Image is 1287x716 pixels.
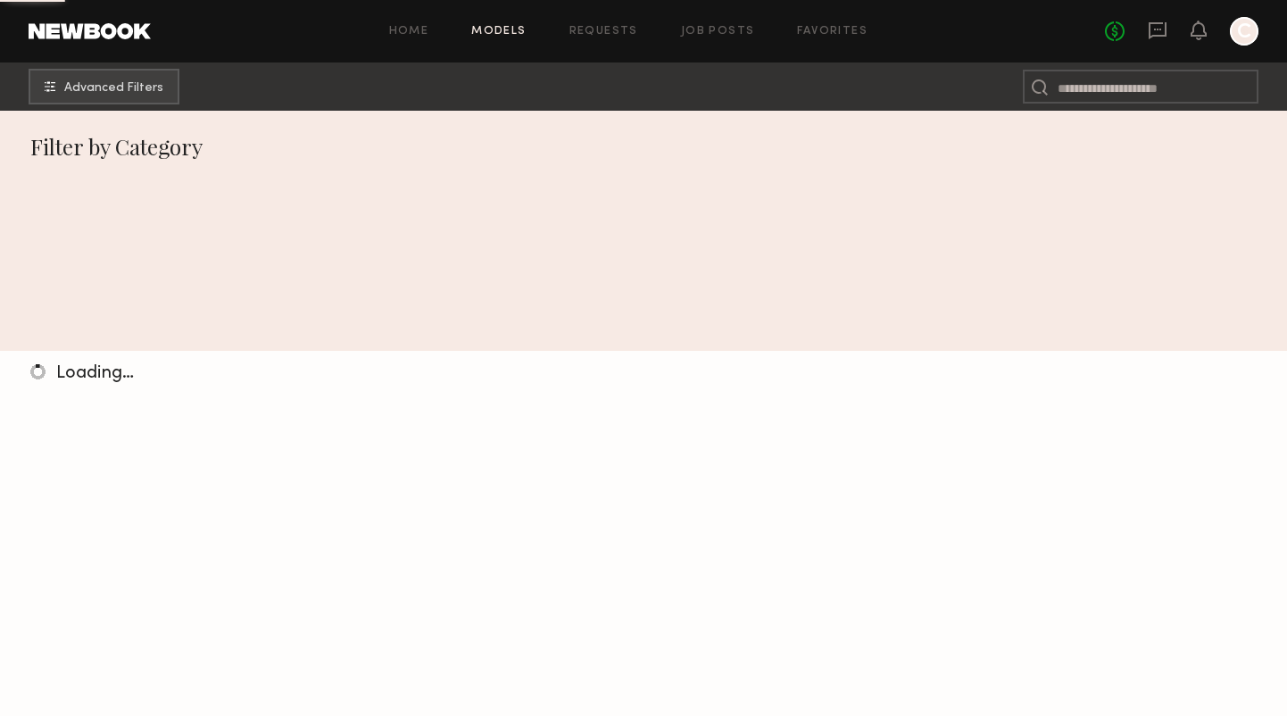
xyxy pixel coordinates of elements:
a: Favorites [797,26,868,37]
a: Requests [569,26,638,37]
span: Loading… [56,365,134,382]
button: Advanced Filters [29,69,179,104]
a: Job Posts [681,26,755,37]
a: Models [471,26,526,37]
a: C [1230,17,1258,46]
a: Home [389,26,429,37]
span: Advanced Filters [64,82,163,95]
div: Filter by Category [30,132,1258,161]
